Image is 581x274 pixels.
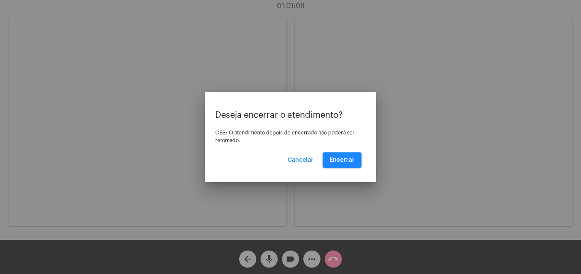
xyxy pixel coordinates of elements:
[288,157,314,163] span: Cancelar
[329,157,355,163] span: Encerrar
[215,111,366,120] p: Deseja encerrar o atendimento?
[215,130,355,143] span: OBS: O atendimento depois de encerrado não poderá ser retomado.
[323,152,362,168] button: Encerrar
[281,152,320,168] button: Cancelar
